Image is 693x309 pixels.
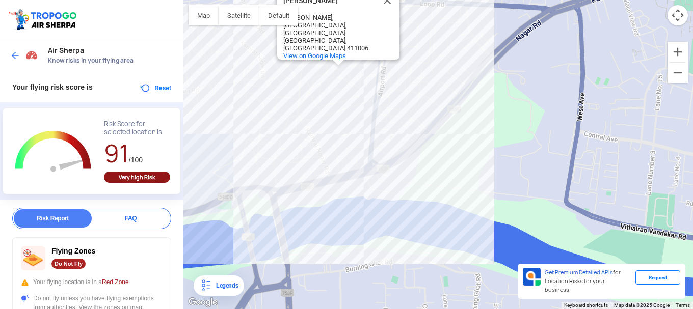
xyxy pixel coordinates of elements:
a: Open this area in Google Maps (opens a new window) [186,296,220,309]
span: Red Zone [102,278,129,286]
span: Get Premium Detailed APIs [545,269,613,276]
div: [GEOGRAPHIC_DATA], [GEOGRAPHIC_DATA] 411006 [283,37,375,52]
div: Risk Score for selected location is [104,120,170,136]
g: Chart [11,120,96,184]
button: Show street map [189,5,219,25]
a: Terms [676,302,690,308]
span: Your flying risk score is [12,83,93,91]
span: Air Sherpa [48,46,173,54]
span: 91 [104,137,129,170]
button: Zoom in [668,42,688,62]
div: Legends [212,279,238,292]
span: Flying Zones [51,247,95,255]
div: [PERSON_NAME], [GEOGRAPHIC_DATA], [GEOGRAPHIC_DATA] [283,14,375,37]
span: /100 [129,156,143,164]
div: for Location Risks for your business. [541,268,635,295]
img: ic_nofly.svg [21,246,45,270]
img: Google [186,296,220,309]
div: Very high Risk [104,172,170,183]
img: Risk Scores [25,49,38,61]
button: Map camera controls [668,5,688,25]
button: Reset [139,82,171,94]
a: View on Google Maps [283,52,346,60]
img: ic_tgdronemaps.svg [8,8,80,31]
div: Do Not Fly [51,259,86,269]
div: Risk Report [14,209,92,228]
div: FAQ [92,209,170,228]
button: Zoom out [668,63,688,83]
img: Premium APIs [523,268,541,286]
img: ic_arrow_back_blue.svg [10,50,20,61]
span: Know risks in your flying area [48,57,173,65]
span: Map data ©2025 Google [614,302,670,308]
div: Your flying location is in a [21,277,163,287]
div: Request [635,270,680,285]
button: Keyboard shortcuts [564,302,608,309]
img: Legends [200,279,212,292]
button: Show satellite imagery [219,5,259,25]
